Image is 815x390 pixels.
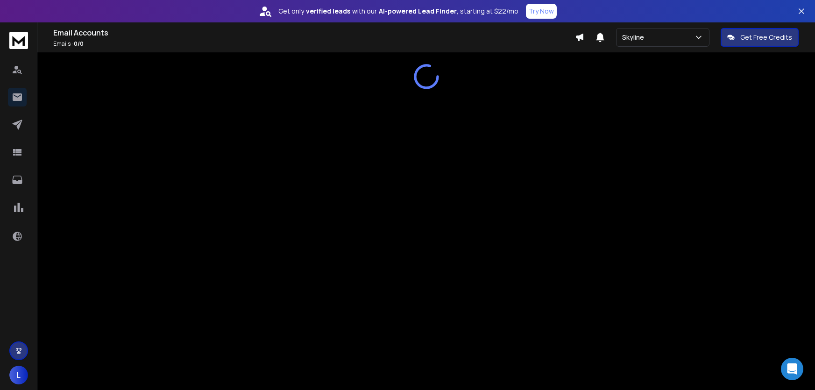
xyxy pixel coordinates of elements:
[53,27,575,38] h1: Email Accounts
[278,7,518,16] p: Get only with our starting at $22/mo
[74,40,84,48] span: 0 / 0
[53,40,575,48] p: Emails :
[379,7,458,16] strong: AI-powered Lead Finder,
[9,366,28,384] button: L
[9,32,28,49] img: logo
[781,358,803,380] div: Open Intercom Messenger
[721,28,799,47] button: Get Free Credits
[740,33,792,42] p: Get Free Credits
[306,7,350,16] strong: verified leads
[526,4,557,19] button: Try Now
[622,33,648,42] p: Skyline
[529,7,554,16] p: Try Now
